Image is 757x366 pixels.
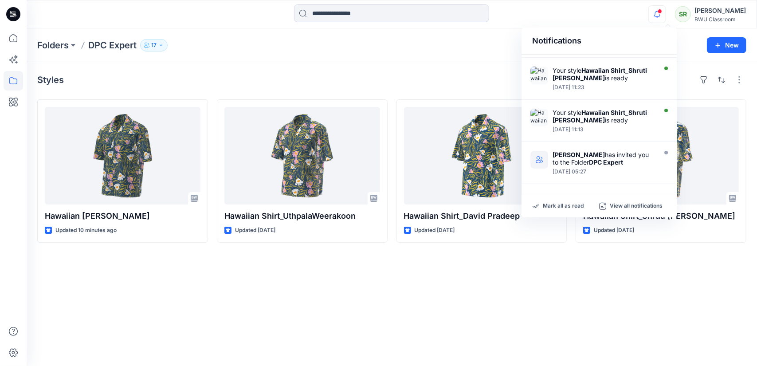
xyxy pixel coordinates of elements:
div: Tuesday, September 23, 2025 11:13 [553,126,655,133]
p: Updated [DATE] [235,226,275,235]
strong: Hawaiian Shirt_Shruti [PERSON_NAME] [553,109,647,124]
button: New [707,37,746,53]
div: Your style is ready [553,109,655,124]
a: Hawaiian Shirt_Lisha Sanders [45,107,200,205]
div: BWU Classroom [694,16,746,23]
div: Your style is ready [553,67,655,82]
p: DPC Expert [88,39,137,51]
p: Updated [DATE] [415,226,455,235]
p: 17 [151,40,157,50]
p: View all notifications [610,202,663,210]
div: Notifications [522,28,677,55]
strong: Hawaiian Shirt_Shruti [PERSON_NAME] [553,67,647,82]
img: Hawaiian Shirt_Shruti Rathor [530,67,548,84]
strong: DPC Expert [589,158,623,166]
div: has invited you to the Folder [553,151,655,166]
img: DPC Expert [530,151,548,169]
img: Hawaiian Shirt_Shruti Rathor [530,109,548,126]
p: Hawaiian [PERSON_NAME] [45,210,200,222]
button: 17 [140,39,168,51]
a: Hawaiian Shirt_UthpalaWeerakoon [224,107,380,205]
strong: [PERSON_NAME] [553,151,605,158]
h4: Styles [37,75,64,85]
p: Updated 10 minutes ago [55,226,117,235]
div: Monday, September 22, 2025 05:27 [553,169,655,175]
p: Hawaiian Shirt_UthpalaWeerakoon [224,210,380,222]
div: Tuesday, September 23, 2025 11:23 [553,84,655,91]
a: Folders [37,39,69,51]
a: Hawaiian Shirt_David Pradeep [404,107,560,205]
p: Hawaiian Shirt_David Pradeep [404,210,560,222]
p: Mark all as read [543,202,584,210]
p: Updated [DATE] [594,226,634,235]
div: [PERSON_NAME] [694,5,746,16]
div: SR [675,6,691,22]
